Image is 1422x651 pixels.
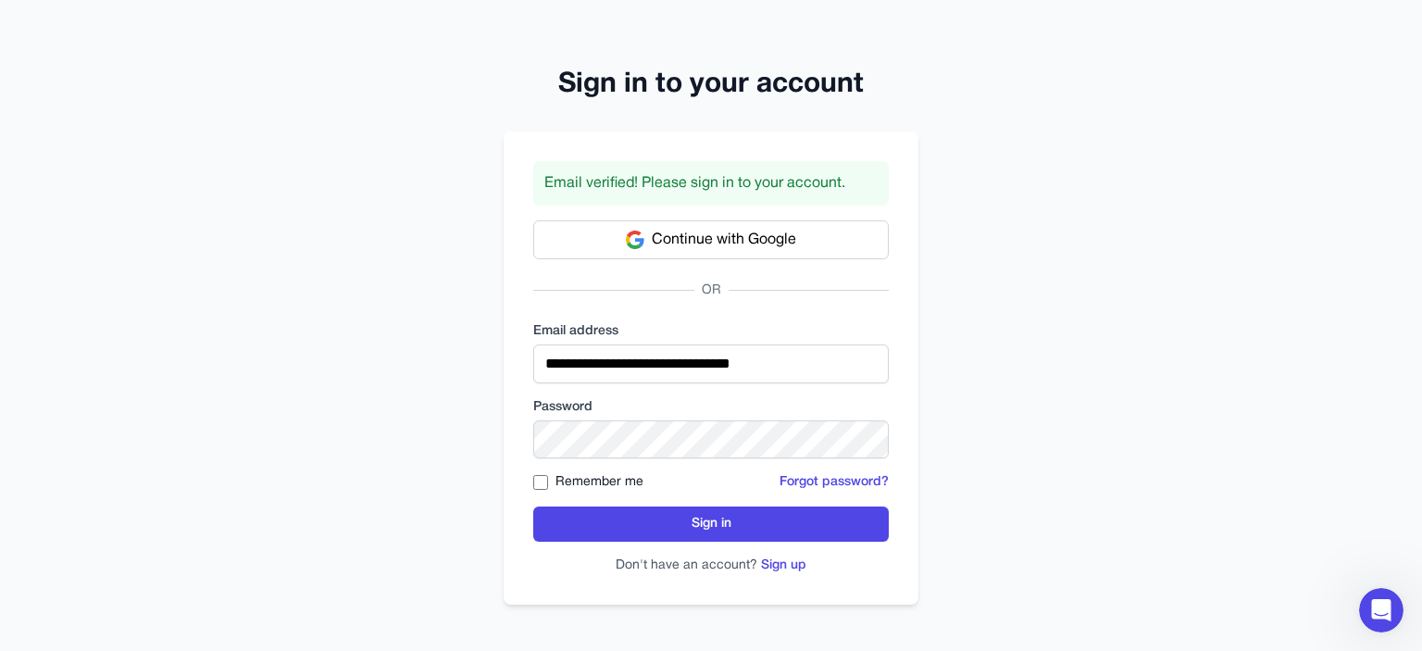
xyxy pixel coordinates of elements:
[533,220,889,259] button: Continue with Google
[626,231,644,249] img: Google
[652,229,796,251] span: Continue with Google
[533,398,889,417] label: Password
[694,282,729,300] span: OR
[533,507,889,542] button: Sign in
[1359,588,1403,632] iframe: Intercom live chat
[761,557,806,575] button: Sign up
[533,161,889,206] div: Email verified! Please sign in to your account.
[555,473,643,492] label: Remember me
[780,473,889,492] button: Forgot password?
[533,322,889,341] label: Email address
[504,69,918,102] h2: Sign in to your account
[533,557,889,575] p: Don't have an account?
